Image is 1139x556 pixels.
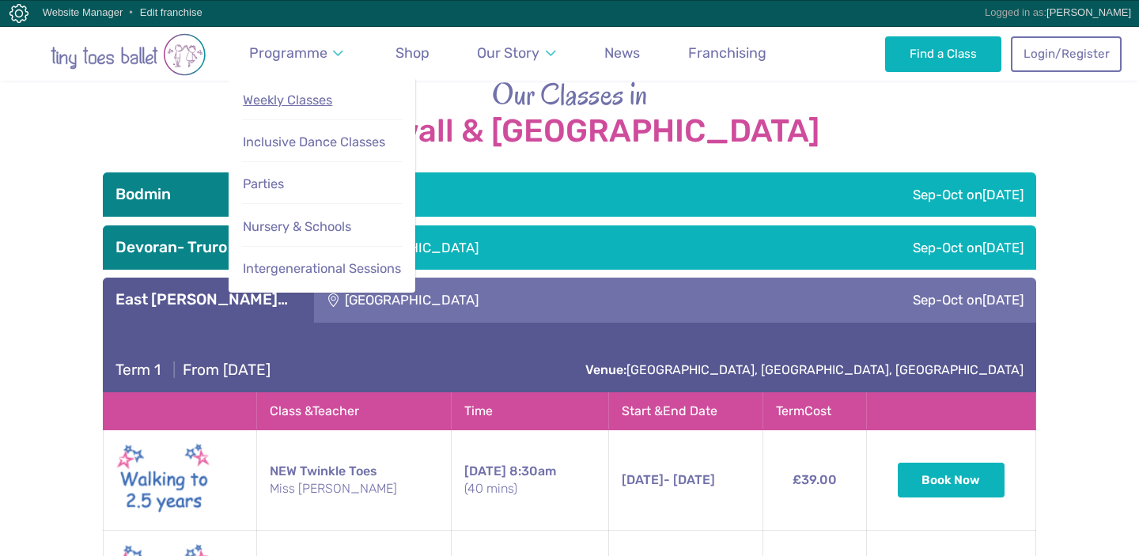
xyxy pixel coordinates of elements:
a: Login/Register [1011,36,1122,71]
span: - [DATE] [622,472,715,487]
span: Programme [249,44,327,61]
th: Time [452,392,609,429]
div: [GEOGRAPHIC_DATA] [314,278,722,322]
span: [DATE] [622,472,664,487]
a: Shop [388,36,437,71]
img: tiny toes ballet [17,33,239,76]
h3: Devoran- Truro [115,238,301,257]
div: Sep-Oct on [722,278,1036,322]
a: Venue:[GEOGRAPHIC_DATA], [GEOGRAPHIC_DATA], [GEOGRAPHIC_DATA] [585,362,1024,377]
h4: From [DATE] [115,361,271,380]
th: Start & End Date [609,392,763,429]
a: Weekly Classes [242,85,403,117]
span: News [604,44,640,61]
a: Website Manager [43,6,123,18]
div: Sep-Oct on [638,172,1036,217]
a: Nursery & Schools [242,211,403,244]
a: Find a Class [885,36,1001,71]
div: Logged in as: [985,1,1131,25]
h3: East [PERSON_NAME]… [115,290,301,309]
img: Copper Bay Digital CMS [9,4,28,23]
a: News [597,36,647,71]
span: Nursery & Schools [243,219,351,234]
span: Inclusive Dance Classes [243,134,385,149]
a: Intergenerational Sessions [242,253,403,286]
a: Programme [242,36,351,71]
a: Inclusive Dance Classes [242,127,403,159]
img: Walking to Twinkle New (May 2025) [116,440,211,520]
small: (40 mins) [464,480,596,497]
span: [DATE] [982,292,1024,308]
div: [GEOGRAPHIC_DATA] [314,225,722,270]
a: Edit franchise [140,6,202,18]
strong: Venue: [585,362,626,377]
span: Our Story [477,44,539,61]
td: £39.00 [763,430,867,531]
span: Our Classes in [492,74,648,115]
strong: Cornwall & [GEOGRAPHIC_DATA] [103,114,1036,149]
span: Intergenerational Sessions [243,261,401,276]
span: Parties [243,176,284,191]
th: Term Cost [763,392,867,429]
a: Franchising [681,36,774,71]
a: Go to home page [17,25,239,81]
a: Our Story [470,36,563,71]
span: | [165,361,183,379]
span: Franchising [688,44,766,61]
span: [DATE] [982,240,1024,255]
th: Class & Teacher [257,392,452,429]
a: Parties [242,168,403,201]
div: Sep-Oct on [722,225,1036,270]
small: Miss [PERSON_NAME] [270,480,438,497]
span: [DATE] [464,463,506,478]
a: [PERSON_NAME] [1046,6,1131,18]
span: Shop [395,44,429,61]
button: Book Now [898,463,1005,497]
span: Weekly Classes [243,93,332,108]
td: 8:30am [452,430,609,531]
div: The SPACE [314,172,638,217]
span: [DATE] [982,187,1024,202]
span: Term 1 [115,361,161,379]
h3: Bodmin [115,185,301,204]
td: NEW Twinkle Toes [257,430,452,531]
